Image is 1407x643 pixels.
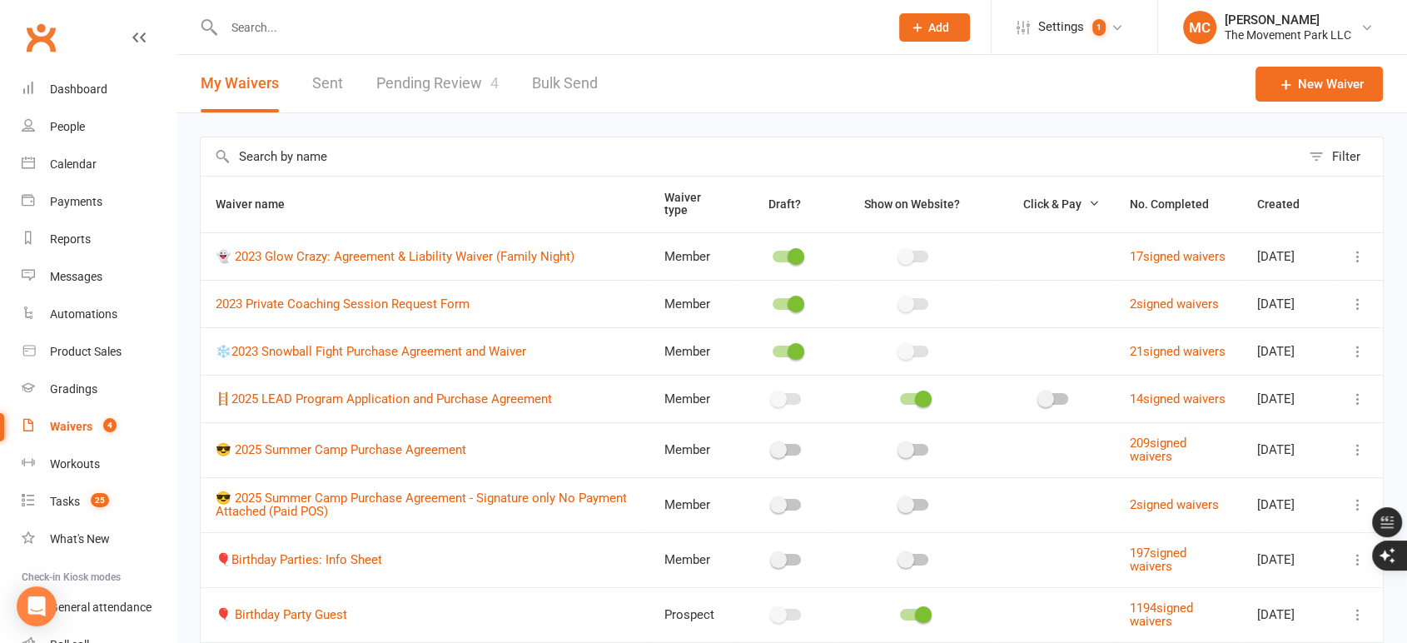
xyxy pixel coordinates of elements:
a: Reports [22,221,176,258]
div: Waivers [50,420,92,433]
a: What's New [22,521,176,558]
button: Draft? [753,194,819,214]
a: Messages [22,258,176,296]
a: Payments [22,183,176,221]
span: Click & Pay [1023,197,1081,211]
a: Calendar [22,146,176,183]
a: Workouts [22,446,176,483]
div: Workouts [50,457,100,471]
td: Member [649,422,738,477]
div: What's New [50,532,110,546]
button: Created [1257,194,1318,214]
a: People [22,108,176,146]
td: [DATE] [1242,587,1333,642]
a: Dashboard [22,71,176,108]
div: [PERSON_NAME] [1225,12,1351,27]
a: 😎 2025 Summer Camp Purchase Agreement - Signature only No Payment Attached (Paid POS) [216,491,627,520]
button: Filter [1300,137,1383,176]
button: Add [899,13,970,42]
td: Member [649,280,738,327]
button: My Waivers [201,55,279,112]
span: 4 [490,74,499,92]
div: Tasks [50,495,80,508]
td: Prospect [649,587,738,642]
a: Tasks 25 [22,483,176,521]
span: 1 [1092,19,1106,36]
a: 🎈 Birthday Party Guest [216,607,347,622]
td: [DATE] [1242,477,1333,532]
button: Show on Website? [849,194,978,214]
a: Gradings [22,371,176,408]
a: Automations [22,296,176,333]
a: Bulk Send [532,55,598,112]
a: 1194signed waivers [1130,601,1193,630]
th: Waiver type [649,177,738,232]
a: General attendance kiosk mode [22,589,176,626]
td: [DATE] [1242,375,1333,422]
div: Messages [50,270,102,283]
a: 17signed waivers [1130,249,1226,264]
a: 🎈Birthday Parties: Info Sheet [216,552,382,567]
div: Gradings [50,382,97,396]
a: Product Sales [22,333,176,371]
a: Pending Review4 [376,55,499,112]
a: 😎 2025 Summer Camp Purchase Agreement [216,442,466,457]
td: Member [649,375,738,422]
a: New Waiver [1255,67,1383,102]
span: Created [1257,197,1318,211]
a: 2signed waivers [1130,297,1219,312]
a: 2signed waivers [1130,497,1219,512]
div: Product Sales [50,345,122,358]
td: [DATE] [1242,280,1333,327]
span: Show on Website? [864,197,960,211]
th: No. Completed [1115,177,1242,232]
a: 2023 Private Coaching Session Request Form [216,297,470,312]
div: Payments [50,195,102,208]
div: Reports [50,232,91,246]
span: Draft? [768,197,801,211]
div: Dashboard [50,82,107,96]
input: Search by name [201,137,1300,176]
a: 209signed waivers [1130,436,1186,465]
div: MC [1183,11,1216,44]
input: Search... [219,16,878,39]
a: Sent [312,55,343,112]
div: Filter [1332,147,1360,167]
div: People [50,120,85,133]
div: General attendance [50,601,152,614]
span: Settings [1038,8,1084,46]
td: [DATE] [1242,422,1333,477]
a: 197signed waivers [1130,546,1186,575]
span: Waiver name [216,197,303,211]
a: Waivers 4 [22,408,176,446]
div: Automations [50,307,117,321]
button: Waiver name [216,194,303,214]
td: [DATE] [1242,232,1333,280]
a: 👻 2023 Glow Crazy: Agreement & Liability Waiver (Family Night) [216,249,574,264]
a: Clubworx [20,17,62,58]
a: 🪜2025 LEAD Program Application and Purchase Agreement [216,391,552,406]
a: 14signed waivers [1130,391,1226,406]
button: Click & Pay [1008,194,1100,214]
td: Member [649,232,738,280]
td: [DATE] [1242,327,1333,375]
a: ❄️2023 Snowball Fight Purchase Agreement and Waiver [216,344,526,359]
td: Member [649,327,738,375]
td: Member [649,477,738,532]
td: Member [649,532,738,587]
div: Open Intercom Messenger [17,586,57,626]
span: 25 [91,493,109,507]
div: The Movement Park LLC [1225,27,1351,42]
a: 21signed waivers [1130,344,1226,359]
div: Calendar [50,157,97,171]
span: Add [928,21,949,34]
span: 4 [103,418,117,432]
td: [DATE] [1242,532,1333,587]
